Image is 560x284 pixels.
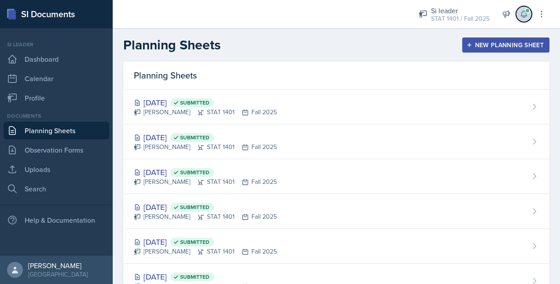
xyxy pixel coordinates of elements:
[28,270,88,279] div: [GEOGRAPHIC_DATA]
[134,271,277,283] div: [DATE]
[4,112,109,120] div: Documents
[180,239,210,246] span: Submitted
[4,211,109,229] div: Help & Documentation
[180,169,210,176] span: Submitted
[134,236,277,248] div: [DATE]
[4,70,109,87] a: Calendar
[462,37,549,52] button: New Planning Sheet
[4,89,109,107] a: Profile
[134,108,277,117] div: [PERSON_NAME] STAT 1401 Fall 2025
[123,37,221,53] h2: Planning Sheets
[4,41,109,49] div: Si leader
[123,124,549,159] a: [DATE] Submitted [PERSON_NAME]STAT 1401Fall 2025
[180,273,210,280] span: Submitted
[28,261,88,270] div: [PERSON_NAME]
[4,161,109,178] a: Uploads
[134,166,277,178] div: [DATE]
[123,159,549,194] a: [DATE] Submitted [PERSON_NAME]STAT 1401Fall 2025
[431,5,490,16] div: Si leader
[123,229,549,264] a: [DATE] Submitted [PERSON_NAME]STAT 1401Fall 2025
[4,122,109,139] a: Planning Sheets
[134,131,277,143] div: [DATE]
[134,201,277,213] div: [DATE]
[134,97,277,108] div: [DATE]
[134,212,277,221] div: [PERSON_NAME] STAT 1401 Fall 2025
[180,204,210,211] span: Submitted
[123,90,549,124] a: [DATE] Submitted [PERSON_NAME]STAT 1401Fall 2025
[134,142,277,152] div: [PERSON_NAME] STAT 1401 Fall 2025
[180,134,210,141] span: Submitted
[468,41,544,49] div: New Planning Sheet
[4,50,109,68] a: Dashboard
[4,180,109,198] a: Search
[123,62,549,90] div: Planning Sheets
[123,194,549,229] a: [DATE] Submitted [PERSON_NAME]STAT 1401Fall 2025
[134,177,277,187] div: [PERSON_NAME] STAT 1401 Fall 2025
[180,99,210,106] span: Submitted
[134,247,277,256] div: [PERSON_NAME] STAT 1401 Fall 2025
[431,14,490,23] div: STAT 1401 / Fall 2025
[4,141,109,159] a: Observation Forms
